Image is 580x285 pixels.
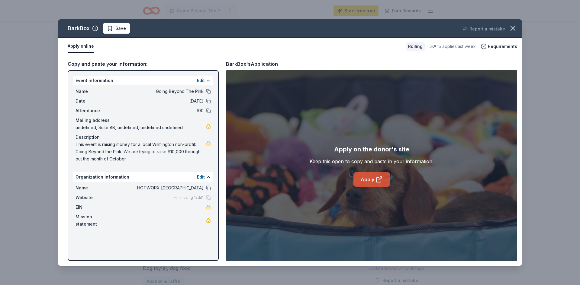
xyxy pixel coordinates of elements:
[116,184,204,192] span: HOTWORX [GEOGRAPHIC_DATA]
[76,184,116,192] span: Name
[68,24,90,33] div: BarkBox
[488,43,517,50] span: Requirements
[116,107,204,114] span: 100
[76,204,116,211] span: EIN
[353,172,390,187] a: Apply
[116,88,204,95] span: Going Beyond The Pink
[197,77,205,84] button: Edit
[430,43,476,50] div: 15 applies last week
[76,213,116,228] span: Mission statement
[76,107,116,114] span: Attendance
[406,42,425,51] div: Rolling
[116,97,204,105] span: [DATE]
[197,173,205,181] button: Edit
[76,134,211,141] div: Description
[68,60,219,68] div: Copy and paste your information:
[115,25,126,32] span: Save
[76,141,206,163] span: This event is raising money for a local Wilmington non-profit: Going Beyond the Pink. We are tryi...
[76,124,206,131] span: undefined, Suite 8B, undefined, undefined undefined
[73,172,213,182] div: Organization information
[462,25,505,33] button: Report a mistake
[76,194,116,201] span: Website
[76,117,211,124] div: Mailing address
[76,97,116,105] span: Date
[103,23,130,34] button: Save
[68,40,94,53] button: Apply online
[73,76,213,85] div: Event information
[481,43,517,50] button: Requirements
[226,60,278,68] div: BarkBox's Application
[310,158,433,165] div: Keep this open to copy and paste in your information.
[76,88,116,95] span: Name
[174,195,204,200] span: Fill in using "Edit"
[334,144,409,154] div: Apply on the donor's site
